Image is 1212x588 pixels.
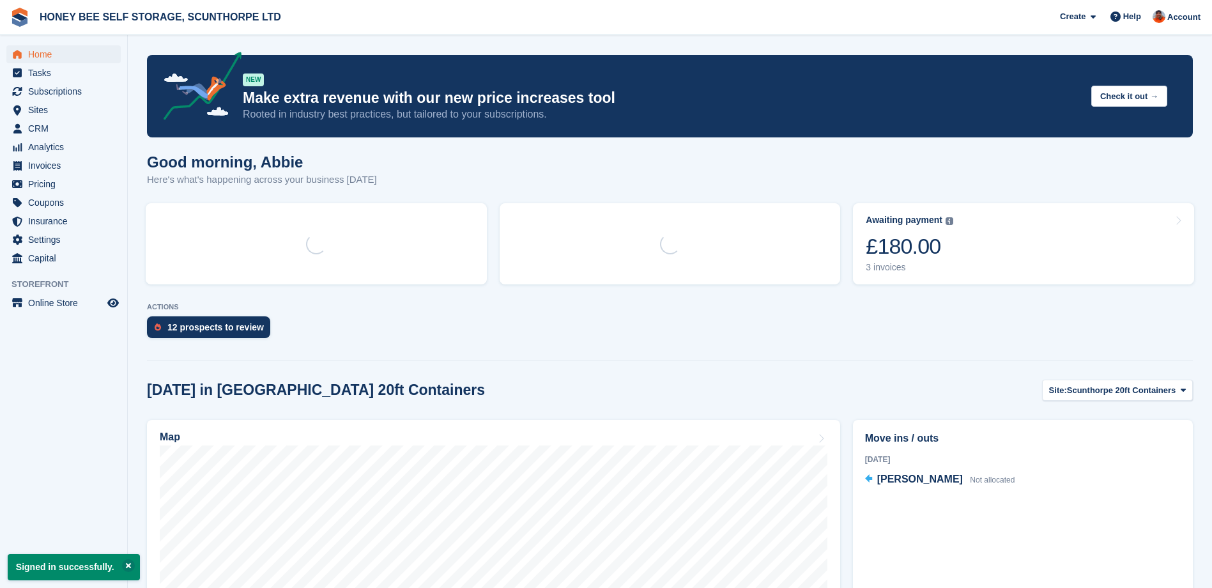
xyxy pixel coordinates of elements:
[6,212,121,230] a: menu
[970,476,1015,484] span: Not allocated
[35,6,286,27] a: HONEY BEE SELF STORAGE, SCUNTHORPE LTD
[6,194,121,212] a: menu
[866,233,953,259] div: £180.00
[28,194,105,212] span: Coupons
[865,472,1015,488] a: [PERSON_NAME] Not allocated
[28,138,105,156] span: Analytics
[28,82,105,100] span: Subscriptions
[1049,384,1067,397] span: Site:
[243,89,1081,107] p: Make extra revenue with our new price increases tool
[6,231,121,249] a: menu
[147,316,277,344] a: 12 prospects to review
[865,454,1181,465] div: [DATE]
[8,554,140,580] p: Signed in successfully.
[865,431,1181,446] h2: Move ins / outs
[1042,380,1193,401] button: Site: Scunthorpe 20ft Containers
[1060,10,1085,23] span: Create
[946,217,953,225] img: icon-info-grey-7440780725fd019a000dd9b08b2336e03edf1995a4989e88bcd33f0948082b44.svg
[28,120,105,137] span: CRM
[10,8,29,27] img: stora-icon-8386f47178a22dfd0bd8f6a31ec36ba5ce8667c1dd55bd0f319d3a0aa187defe.svg
[28,101,105,119] span: Sites
[160,431,180,443] h2: Map
[12,278,127,291] span: Storefront
[147,173,377,187] p: Here's what's happening across your business [DATE]
[28,45,105,63] span: Home
[243,73,264,86] div: NEW
[1167,11,1200,24] span: Account
[28,249,105,267] span: Capital
[28,231,105,249] span: Settings
[853,203,1194,284] a: Awaiting payment £180.00 3 invoices
[6,45,121,63] a: menu
[153,52,242,125] img: price-adjustments-announcement-icon-8257ccfd72463d97f412b2fc003d46551f7dbcb40ab6d574587a9cd5c0d94...
[6,120,121,137] a: menu
[1091,86,1167,107] button: Check it out →
[877,474,963,484] span: [PERSON_NAME]
[28,212,105,230] span: Insurance
[1153,10,1165,23] img: Abbie Tucker
[866,215,942,226] div: Awaiting payment
[6,64,121,82] a: menu
[147,303,1193,311] p: ACTIONS
[1123,10,1141,23] span: Help
[28,175,105,193] span: Pricing
[6,175,121,193] a: menu
[147,153,377,171] h1: Good morning, Abbie
[866,262,953,273] div: 3 invoices
[6,249,121,267] a: menu
[28,294,105,312] span: Online Store
[1067,384,1176,397] span: Scunthorpe 20ft Containers
[6,101,121,119] a: menu
[28,64,105,82] span: Tasks
[28,157,105,174] span: Invoices
[6,294,121,312] a: menu
[6,138,121,156] a: menu
[6,157,121,174] a: menu
[105,295,121,311] a: Preview store
[6,82,121,100] a: menu
[147,382,485,399] h2: [DATE] in [GEOGRAPHIC_DATA] 20ft Containers
[167,322,264,332] div: 12 prospects to review
[243,107,1081,121] p: Rooted in industry best practices, but tailored to your subscriptions.
[155,323,161,331] img: prospect-51fa495bee0391a8d652442698ab0144808aea92771e9ea1ae160a38d050c398.svg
